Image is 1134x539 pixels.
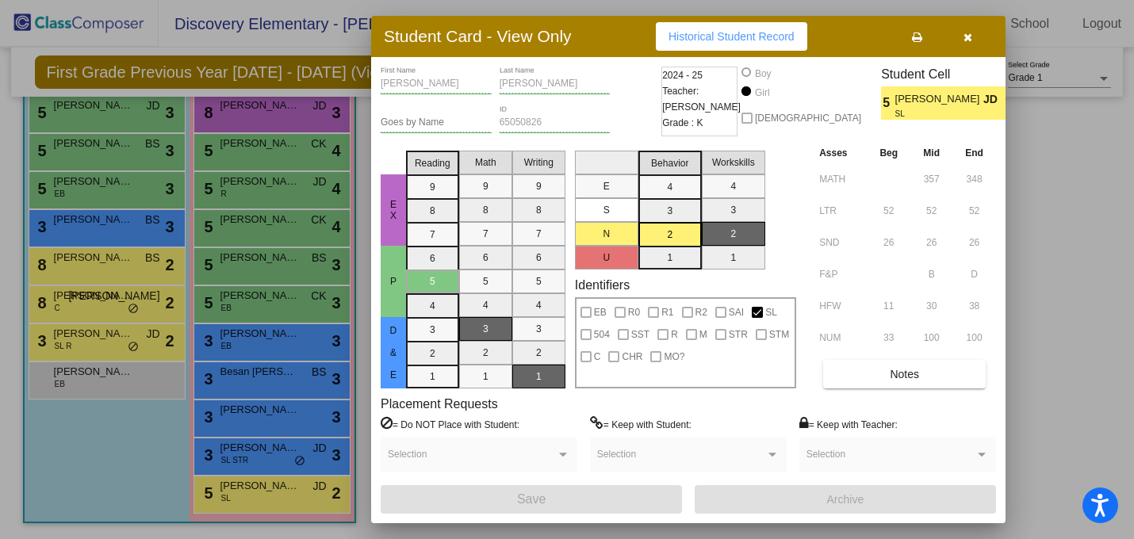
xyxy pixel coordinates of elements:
th: Mid [910,144,952,162]
span: P [386,276,400,287]
button: Archive [695,485,996,514]
span: C [594,347,601,366]
span: STR [729,325,748,344]
span: JD [983,91,1006,108]
label: Identifiers [575,277,630,292]
th: Beg [867,144,910,162]
span: EB [594,303,607,322]
span: 504 [594,325,610,344]
span: Historical Student Record [669,30,795,43]
div: Girl [754,86,770,100]
span: Teacher: [PERSON_NAME] [662,83,741,115]
span: 2 [1006,94,1019,113]
input: assessment [819,199,863,223]
input: assessment [819,231,863,254]
input: goes by name [381,117,492,128]
label: = Do NOT Place with Student: [381,416,519,432]
span: [PERSON_NAME] [895,91,983,108]
span: R [671,325,678,344]
label: = Keep with Student: [590,416,692,432]
span: SL [765,303,777,322]
input: assessment [819,326,863,350]
span: Grade : K [662,115,703,131]
span: D & E [386,325,400,380]
button: Save [381,485,682,514]
input: assessment [819,294,863,318]
span: 5 [881,94,895,113]
div: Boy [754,67,772,81]
span: STM [769,325,789,344]
span: R0 [628,303,640,322]
span: Save [517,492,546,506]
span: SL [895,108,972,120]
label: Placement Requests [381,396,498,411]
button: Historical Student Record [656,22,807,51]
h3: Student Card - View Only [384,26,572,46]
h3: Student Cell [881,67,1019,82]
span: MO? [664,347,684,366]
span: 2024 - 25 [662,67,703,83]
button: Notes [823,360,986,388]
span: CHR [622,347,642,366]
span: Archive [827,493,864,506]
span: M [699,325,707,344]
th: End [952,144,996,162]
span: R1 [661,303,673,322]
span: EX [386,199,400,221]
span: R2 [695,303,707,322]
span: [DEMOGRAPHIC_DATA] [755,109,861,128]
label: = Keep with Teacher: [799,416,898,432]
span: SAI [729,303,744,322]
th: Asses [815,144,867,162]
input: Enter ID [500,117,611,128]
span: SST [631,325,649,344]
span: Notes [890,368,919,380]
input: assessment [819,262,863,286]
input: assessment [819,167,863,191]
